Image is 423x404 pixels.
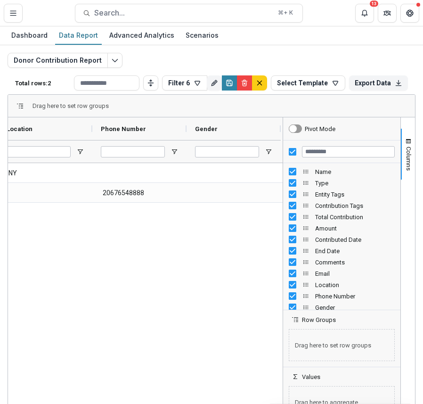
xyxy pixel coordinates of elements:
div: Advanced Analytics [106,28,178,42]
button: Edit selected report [107,53,122,68]
a: Dashboard [8,26,51,45]
span: Location [315,281,395,289]
button: Donor Contribution Report [8,53,108,68]
button: Toggle Menu [4,4,23,23]
span: Phone Number [101,125,146,132]
input: Gender Filter Input [195,146,259,157]
span: NY [8,164,86,183]
div: Amount Column [283,223,400,234]
button: Open Filter Menu [171,148,178,156]
button: Select Template [271,75,345,91]
button: Toggle auto height [143,75,158,91]
input: Filter Columns Input [302,146,395,157]
div: Phone Number Column [283,290,400,302]
button: Search... [75,4,303,23]
button: Get Help [400,4,419,23]
button: Delete [237,75,252,91]
button: Open Filter Menu [265,148,272,156]
button: Save [222,75,237,91]
div: Type Column [283,177,400,189]
a: Advanced Analytics [106,26,178,45]
div: Location Column [283,279,400,290]
button: Partners [378,4,397,23]
button: Filter 6 [162,75,207,91]
button: Open Filter Menu [76,148,84,156]
div: Contributed Date Column [283,234,400,245]
div: Dashboard [8,28,51,42]
span: Comments [315,259,395,266]
span: Gender [315,304,395,311]
span: 20676548888 [103,183,180,203]
div: Pivot Mode [305,125,335,132]
span: Gender [195,125,218,132]
div: Email Column [283,268,400,279]
button: Rename [207,75,222,91]
div: Total Contribution Column [283,211,400,223]
button: Export Data [349,75,408,91]
div: Row Groups [283,323,400,367]
button: Notifications [355,4,374,23]
div: Gender Column [283,302,400,313]
div: ⌘ + K [276,8,295,18]
span: Entity Tags [315,191,395,198]
span: Columns [405,147,412,171]
div: Name Column [283,166,400,177]
span: Row Groups [302,316,336,323]
a: Data Report [55,26,102,45]
span: Amount [315,225,395,232]
div: End Date Column [283,245,400,256]
span: Email [315,270,395,277]
span: Location [7,125,33,132]
span: Values [302,373,320,380]
div: Column List 13 Columns [283,166,400,313]
input: Location Filter Input [7,146,71,157]
span: Phone Number [315,293,395,300]
div: Entity Tags Column [283,189,400,200]
div: Scenarios [182,28,222,42]
div: Contribution Tags Column [283,200,400,211]
span: Drag here to set row groups [289,329,395,361]
a: Scenarios [182,26,222,45]
div: Data Report [55,28,102,42]
span: Contribution Tags [315,202,395,209]
span: Name [315,168,395,175]
span: Type [315,180,395,187]
span: Drag here to set row groups [33,102,109,109]
div: Comments Column [283,256,400,268]
input: Phone Number Filter Input [101,146,165,157]
span: Contributed Date [315,236,395,243]
div: Row Groups [33,102,109,109]
button: default [252,75,267,91]
p: Total rows: 2 [15,80,70,87]
span: End Date [315,247,395,255]
div: 13 [370,0,378,7]
span: Total Contribution [315,214,395,221]
span: Search... [94,8,272,17]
